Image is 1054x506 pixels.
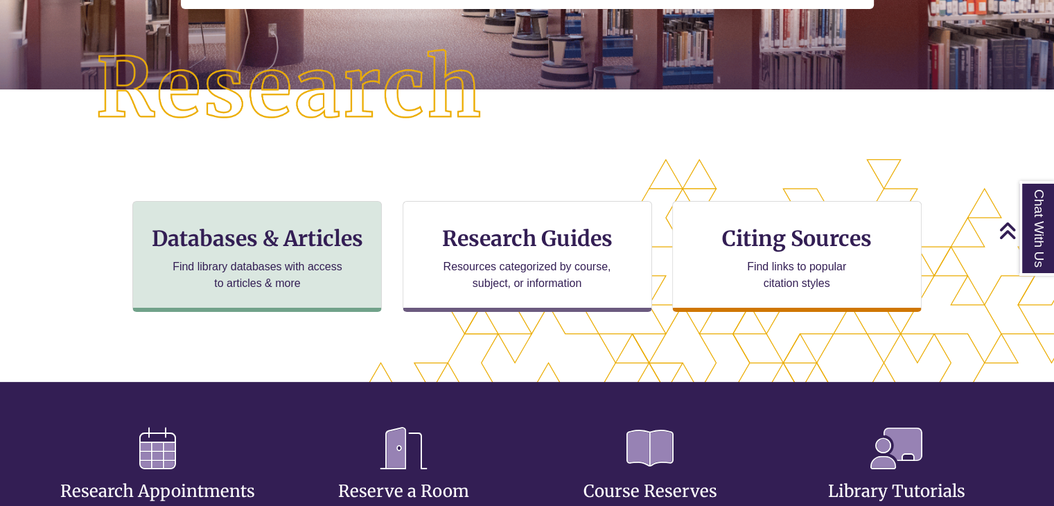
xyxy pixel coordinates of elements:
[583,447,717,502] a: Course Reserves
[712,225,881,252] h3: Citing Sources
[403,201,652,312] a: Research Guides Resources categorized by course, subject, or information
[729,259,864,292] p: Find links to popular citation styles
[414,225,640,252] h3: Research Guides
[132,201,382,312] a: Databases & Articles Find library databases with access to articles & more
[60,447,255,502] a: Research Appointments
[999,221,1051,240] a: Back to Top
[338,447,469,502] a: Reserve a Room
[167,259,348,292] p: Find library databases with access to articles & more
[53,6,527,171] img: Research
[827,447,965,502] a: Library Tutorials
[437,259,617,292] p: Resources categorized by course, subject, or information
[672,201,922,312] a: Citing Sources Find links to popular citation styles
[144,225,370,252] h3: Databases & Articles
